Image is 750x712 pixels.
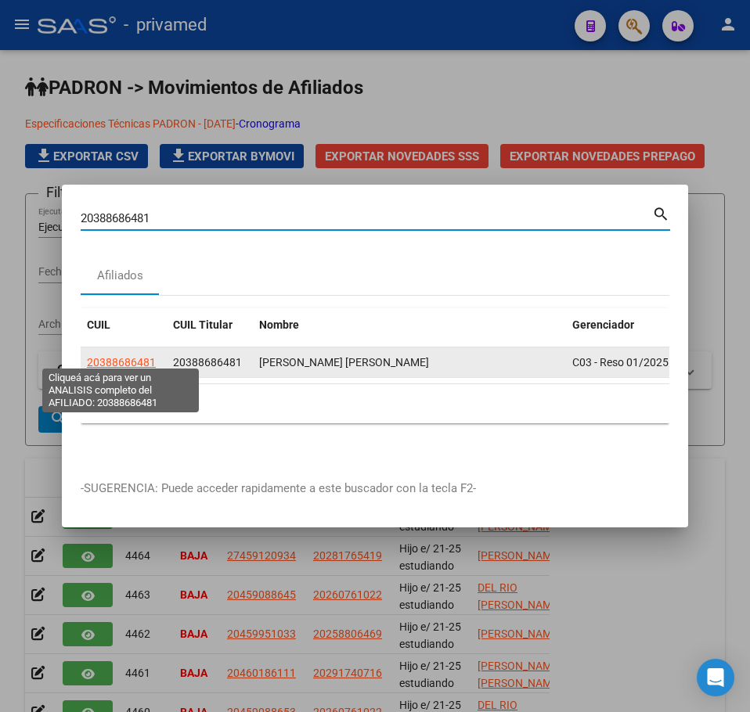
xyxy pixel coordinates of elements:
[97,267,143,285] div: Afiliados
[81,384,669,423] div: 1 total
[87,318,110,331] span: CUIL
[167,308,253,342] datatable-header-cell: CUIL Titular
[697,659,734,696] div: Open Intercom Messenger
[173,356,242,369] span: 20388686481
[87,356,156,369] span: 20388686481
[566,308,676,342] datatable-header-cell: Gerenciador
[173,318,233,331] span: CUIL Titular
[572,318,634,331] span: Gerenciador
[259,354,560,372] div: [PERSON_NAME] [PERSON_NAME]
[253,308,566,342] datatable-header-cell: Nombre
[81,480,669,498] p: -SUGERENCIA: Puede acceder rapidamente a este buscador con la tecla F2-
[259,318,299,331] span: Nombre
[572,356,669,369] span: C03 - Reso 01/2025
[81,308,167,342] datatable-header-cell: CUIL
[652,203,670,222] mat-icon: search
